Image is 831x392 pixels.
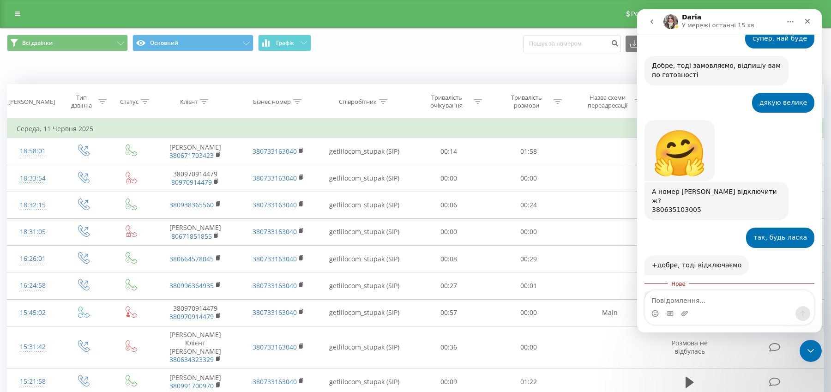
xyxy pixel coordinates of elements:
a: 380996364935 [169,281,214,290]
a: 380664578045 [169,254,214,263]
a: 380733163040 [253,281,297,290]
button: Експорт [626,36,675,52]
td: 380970914479 [154,165,237,192]
td: 00:14 [409,138,489,165]
button: Всі дзвінки [7,35,128,51]
a: 380733163040 [253,174,297,182]
a: 380970914479 [169,312,214,321]
td: 00:24 [489,192,569,218]
div: 15:31:42 [17,338,49,356]
td: 00:00 [409,165,489,192]
div: Назва схеми переадресації [583,94,632,109]
a: 80671851855 [171,232,212,241]
td: getlilocom_stupak (SIP) [319,326,409,368]
div: Статус [120,98,138,106]
td: getlilocom_stupak (SIP) [319,299,409,326]
td: 00:00 [489,165,569,192]
td: [PERSON_NAME] [154,138,237,165]
div: 16:24:58 [17,277,49,295]
a: 380733163040 [253,308,297,317]
a: 380634323329 [169,355,214,364]
input: Пошук за номером [523,36,621,52]
div: Бізнес номер [253,98,291,106]
td: 00:01 [489,272,569,299]
td: 00:27 [409,272,489,299]
td: 00:06 [409,192,489,218]
div: 15:21:58 [17,373,49,391]
td: getlilocom_stupak (SIP) [319,192,409,218]
a: 80970914479 [171,178,212,187]
td: getlilocom_stupak (SIP) [319,165,409,192]
a: 380733163040 [253,377,297,386]
span: Реферальна програма [631,10,699,18]
button: Графік [258,35,311,51]
div: [PERSON_NAME] [8,98,55,106]
a: 380733163040 [253,147,297,156]
td: getlilocom_stupak (SIP) [319,272,409,299]
a: 380938365560 [169,200,214,209]
div: 18:58:01 [17,142,49,160]
a: 380733163040 [253,200,297,209]
div: 18:32:15 [17,196,49,214]
a: 380991700970 [169,381,214,390]
td: getlilocom_stupak (SIP) [319,218,409,245]
span: Всі дзвінки [22,39,53,47]
td: 00:00 [409,218,489,245]
div: 18:31:05 [17,223,49,241]
a: 380733163040 [253,254,297,263]
td: 00:08 [409,246,489,272]
span: Розмова не відбулась [672,338,708,356]
div: Співробітник [339,98,377,106]
td: 00:00 [489,299,569,326]
td: 01:58 [489,138,569,165]
td: Середа, 11 Червня 2025 [7,120,824,138]
iframe: Intercom live chat [637,9,822,332]
div: 18:33:54 [17,169,49,187]
div: 15:45:02 [17,304,49,322]
button: Основний [132,35,253,51]
td: 00:36 [409,326,489,368]
div: Тривалість розмови [502,94,551,109]
div: Тип дзвінка [66,94,96,109]
div: Клієнт [180,98,198,106]
td: getlilocom_stupak (SIP) [319,138,409,165]
td: 00:29 [489,246,569,272]
div: 16:26:01 [17,250,49,268]
td: 00:00 [489,326,569,368]
a: 380733163040 [253,227,297,236]
td: [PERSON_NAME] [154,218,237,245]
